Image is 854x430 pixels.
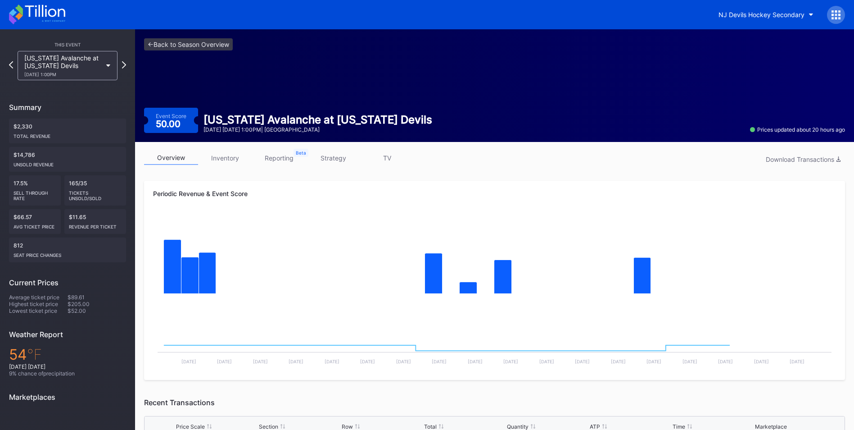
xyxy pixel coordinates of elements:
text: [DATE] [611,359,626,364]
a: <-Back to Season Overview [144,38,233,50]
div: Row [342,423,353,430]
div: [DATE] 1:00PM [24,72,102,77]
a: strategy [306,151,360,165]
div: [DATE] [DATE] [9,363,126,370]
div: Download Transactions [766,156,840,163]
div: ATP [590,423,600,430]
text: [DATE] [181,359,196,364]
div: $52.00 [68,307,126,314]
div: 165/35 [64,175,127,206]
div: Weather Report [9,330,126,339]
text: [DATE] [325,359,339,364]
div: NJ Devils Hockey Secondary [718,11,804,18]
div: Avg ticket price [14,220,56,229]
text: [DATE] [646,359,661,364]
div: Quantity [507,423,529,430]
a: TV [360,151,414,165]
div: $205.00 [68,301,126,307]
div: Unsold Revenue [14,158,122,167]
button: NJ Devils Hockey Secondary [712,6,820,23]
div: Marketplace [755,423,787,430]
div: 17.5% [9,175,61,206]
div: seat price changes [14,249,122,258]
div: Recent Transactions [144,398,845,407]
div: [US_STATE] Avalanche at [US_STATE] Devils [24,54,102,77]
div: Time [673,423,685,430]
div: $11.65 [64,209,127,234]
text: [DATE] [468,359,483,364]
div: Price Scale [176,423,205,430]
div: $89.61 [68,294,126,301]
div: Periodic Revenue & Event Score [153,190,836,197]
a: inventory [198,151,252,165]
text: [DATE] [790,359,804,364]
div: Summary [9,103,126,112]
text: [DATE] [718,359,733,364]
div: Prices updated about 20 hours ago [750,126,845,133]
svg: Chart title [153,213,836,303]
text: [DATE] [503,359,518,364]
div: This Event [9,42,126,47]
div: Tickets Unsold/Sold [69,187,122,201]
div: [DATE] [DATE] 1:00PM | [GEOGRAPHIC_DATA] [203,126,432,133]
div: Current Prices [9,278,126,287]
text: [DATE] [396,359,411,364]
text: [DATE] [575,359,590,364]
text: [DATE] [539,359,554,364]
div: 50.00 [156,119,183,128]
span: ℉ [27,346,42,363]
div: Sell Through Rate [14,187,56,201]
div: Event Score [156,113,186,119]
a: overview [144,151,198,165]
button: Download Transactions [761,153,845,165]
text: [DATE] [217,359,232,364]
div: [US_STATE] Avalanche at [US_STATE] Devils [203,113,432,126]
div: 9 % chance of precipitation [9,370,126,377]
text: [DATE] [253,359,268,364]
text: [DATE] [289,359,303,364]
div: Average ticket price [9,294,68,301]
text: [DATE] [754,359,769,364]
div: Marketplaces [9,393,126,402]
svg: Chart title [153,303,836,371]
text: [DATE] [360,359,375,364]
div: $66.57 [9,209,61,234]
text: [DATE] [432,359,447,364]
text: [DATE] [682,359,697,364]
div: $2,330 [9,119,126,143]
div: Total Revenue [14,130,122,139]
div: Lowest ticket price [9,307,68,314]
div: $14,786 [9,147,126,172]
a: reporting [252,151,306,165]
div: Revenue per ticket [69,220,122,229]
div: Total [424,423,437,430]
div: 812 [9,238,126,262]
div: Highest ticket price [9,301,68,307]
div: Section [259,423,278,430]
div: 54 [9,346,126,363]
